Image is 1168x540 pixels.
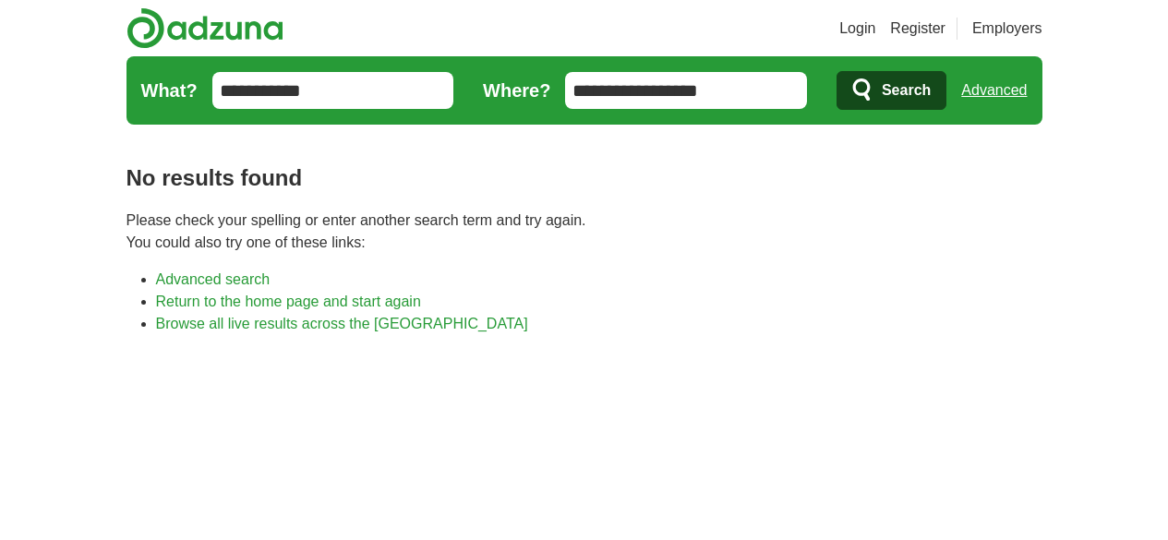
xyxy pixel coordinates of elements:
a: Return to the home page and start again [156,294,421,309]
h1: No results found [126,162,1042,195]
button: Search [837,71,946,110]
a: Advanced [961,72,1027,109]
a: Advanced search [156,271,271,287]
label: Where? [483,77,550,104]
a: Login [839,18,875,40]
p: Please check your spelling or enter another search term and try again. You could also try one of ... [126,210,1042,254]
img: Adzuna logo [126,7,283,49]
a: Register [890,18,945,40]
a: Employers [972,18,1042,40]
span: Search [882,72,931,109]
a: Browse all live results across the [GEOGRAPHIC_DATA] [156,316,528,331]
label: What? [141,77,198,104]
